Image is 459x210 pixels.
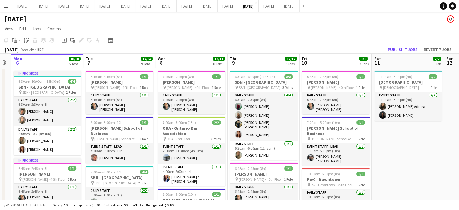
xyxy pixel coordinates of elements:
[140,74,148,79] span: 1/1
[18,79,60,84] span: 6:30am-10:00pm (15h30m)
[68,177,76,182] span: 1 Role
[302,125,370,136] h3: [PERSON_NAME] School of Business
[259,0,279,12] button: [DATE]
[158,71,225,114] app-job-card: 6:45am-2:45pm (8h)1/1[PERSON_NAME] [PERSON_NAME] - 40th Floor1 RoleDaily Staff1/16:45am-2:45pm (8...
[66,90,76,95] span: 2 Roles
[10,203,27,207] span: Budgeted
[285,57,297,61] span: 17/17
[282,85,293,90] span: 3 Roles
[302,143,370,166] app-card-role: Event Staff - Lead1/17:00am-5:00pm (10h)[PERSON_NAME] [PERSON_NAME]
[311,85,354,90] span: [PERSON_NAME] - 40th Floor
[158,92,225,114] app-card-role: Daily Staff1/16:45am-2:45pm (8h)[PERSON_NAME] [PERSON_NAME]
[140,85,148,90] span: 1 Role
[230,71,298,160] app-job-card: 6:30am-6:00pm (11h30m)8/8SBN - [GEOGRAPHIC_DATA] SBN - [GEOGRAPHIC_DATA]3 RolesDaily Staff4/46:30...
[356,172,365,176] span: 1/1
[302,117,370,166] app-job-card: 7:00am-5:00pm (10h)1/1[PERSON_NAME] School of Business [PERSON_NAME] School of Business - 30th Fl...
[374,79,442,85] h3: [DEMOGRAPHIC_DATA]
[302,168,370,210] app-job-card: 10:00am-6:00pm (8h)1/1PwC - Downtown PwC Downtown - 25th Floor1 RoleDaily Staff1/110:00am-6:00pm ...
[14,71,81,155] app-job-card: In progress6:30am-10:00pm (15h30m)4/4SBN - [GEOGRAPHIC_DATA] SBN - [GEOGRAPHIC_DATA]2 RolesDaily ...
[302,177,370,182] h3: PwC - Downtown
[433,57,441,61] span: 2/2
[86,125,153,136] h3: [PERSON_NAME] School of Business
[359,57,368,61] span: 3/3
[301,59,307,66] span: 10
[385,46,420,53] button: Publish 7 jobs
[374,56,381,61] span: Sat
[235,166,266,171] span: 6:45am-2:45pm (8h)
[218,0,238,12] button: [DATE]
[167,137,190,141] span: OBA - 2nd Floor
[433,62,441,66] div: 1 Job
[212,85,221,90] span: 1 Role
[239,85,281,90] span: SBN - [GEOGRAPHIC_DATA]
[69,57,81,61] span: 10/10
[14,126,81,155] app-card-role: Daily Staff2/22:00pm-10:00pm (8h)[PERSON_NAME][PERSON_NAME]
[213,57,225,61] span: 13/13
[2,25,16,33] a: View
[91,170,124,174] span: 8:00am-6:00pm (10h)
[446,56,454,61] span: Sun
[356,183,365,187] span: 1 Role
[53,203,173,207] div: Salary $0.00 + Expenses $0.00 + Subsistence $0.00 =
[285,62,297,66] div: 7 Jobs
[158,117,225,186] app-job-card: 7:00am-8:00pm (13h)2/2OBA - Ontario Bar Association OBA - 2nd Floor2 RolesEvent Staff1/17:00am-11...
[238,0,259,12] button: [DATE]
[158,56,166,61] span: Wed
[311,183,352,187] span: PwC Downtown - 25th Floor
[33,203,48,207] span: All jobs
[45,25,63,33] a: Comms
[14,71,81,76] div: In progress
[68,79,76,84] span: 4/4
[140,170,148,174] span: 4/4
[86,143,153,164] app-card-role: Event Staff - Lead1/17:00am-5:00pm (10h)[PERSON_NAME]
[302,71,370,114] div: 6:45am-2:45pm (8h)1/1[PERSON_NAME] [PERSON_NAME] - 40th Floor1 RoleDaily Staff1/16:45am-2:45pm (8...
[213,62,225,66] div: 8 Jobs
[94,137,140,141] span: [PERSON_NAME] School of Business - 30th Floor
[356,120,365,125] span: 1/1
[302,79,370,85] h3: [PERSON_NAME]
[239,177,282,182] span: [PERSON_NAME] - 40th Floor
[135,203,173,207] span: Total Budgeted $0.00
[421,46,454,53] button: Revert 7 jobs
[140,120,148,125] span: 1/1
[14,158,81,163] div: In progress
[30,25,44,33] a: Jobs
[356,74,365,79] span: 1/1
[284,166,293,171] span: 1/1
[141,57,153,61] span: 14/14
[163,192,196,197] span: 7:00am-5:00pm (10h)
[14,56,22,61] span: Mon
[307,74,338,79] span: 6:45am-2:45pm (8h)
[53,0,74,12] button: [DATE]
[302,189,370,210] app-card-role: Daily Staff1/110:00am-6:00pm (8h)[PERSON_NAME]
[373,59,381,66] span: 11
[86,117,153,164] div: 7:00am-5:00pm (10h)1/1[PERSON_NAME] School of Business [PERSON_NAME] School of Business - 30th Fl...
[135,0,156,12] button: [DATE]
[141,62,152,66] div: 9 Jobs
[86,56,93,61] span: Tue
[32,26,41,31] span: Jobs
[374,71,442,121] div: 11:00am-3:00pm (4h)2/2[DEMOGRAPHIC_DATA] [DEMOGRAPHIC_DATA]1 RoleEvent Staff2/211:00am-3:00pm (4h...
[235,74,275,79] span: 6:30am-6:00pm (11h30m)
[14,184,81,206] app-card-role: Daily Staff1/16:45am-2:45pm (8h)[PERSON_NAME] [PERSON_NAME]
[14,158,81,206] app-job-card: In progress6:45am-2:45pm (8h)1/1[PERSON_NAME] [PERSON_NAME] - 40th Floor1 RoleDaily Staff1/16:45a...
[177,0,197,12] button: [DATE]
[212,74,221,79] span: 1/1
[5,47,19,53] div: [DATE]
[230,163,298,206] app-job-card: 6:45am-2:45pm (8h)1/1[PERSON_NAME] [PERSON_NAME] - 40th Floor1 RoleDaily Staff1/16:45am-2:45pm (8...
[3,202,28,208] button: Budgeted
[94,0,115,12] button: [DATE]
[86,92,153,114] app-card-role: Daily Staff1/16:45am-2:45pm (8h)[PERSON_NAME] [PERSON_NAME]
[302,92,370,114] app-card-role: Daily Staff1/16:45am-2:45pm (8h)[PERSON_NAME] [PERSON_NAME]
[383,85,419,90] span: [DEMOGRAPHIC_DATA]
[17,25,29,33] a: Edit
[356,137,365,141] span: 1 Role
[284,177,293,182] span: 1 Role
[22,177,65,182] span: [PERSON_NAME] - 40th Floor
[91,120,124,125] span: 7:00am-5:00pm (10h)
